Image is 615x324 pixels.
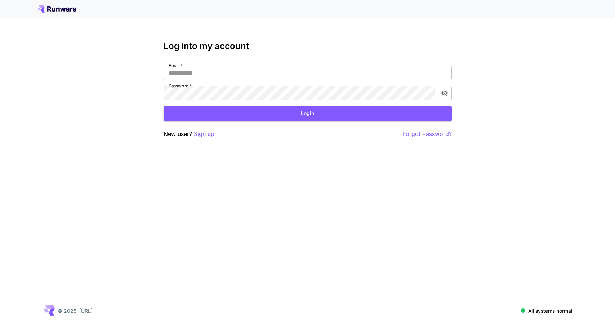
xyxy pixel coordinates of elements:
[438,87,451,100] button: toggle password visibility
[164,130,214,139] p: New user?
[403,130,452,139] button: Forgot Password?
[58,307,93,315] p: © 2025, [URL]
[164,106,452,121] button: Login
[528,307,572,315] p: All systems normal
[164,41,452,51] h3: Log into my account
[194,130,214,139] button: Sign up
[169,62,183,69] label: Email
[169,83,192,89] label: Password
